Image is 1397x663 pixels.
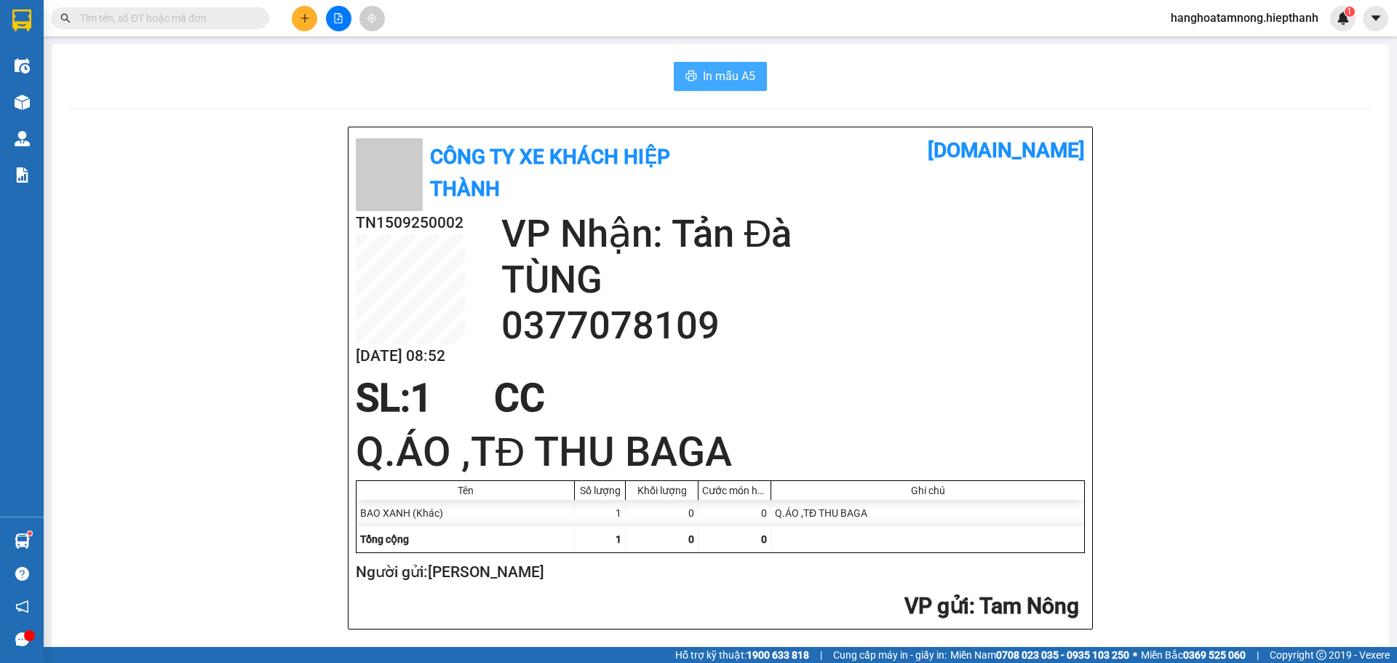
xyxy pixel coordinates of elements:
span: | [1257,647,1259,663]
b: [DOMAIN_NAME] [928,138,1085,162]
h2: TÙNG [501,257,1085,303]
img: logo-vxr [12,9,31,31]
button: plus [292,6,317,31]
div: Tên [360,485,570,496]
span: ⚪️ [1133,652,1137,658]
span: printer [685,70,697,84]
span: Miền Nam [950,647,1129,663]
span: | [820,647,822,663]
strong: 0708 023 035 - 0935 103 250 [996,649,1129,661]
div: Q.ÁO ,TĐ THU BAGA [771,500,1084,526]
span: VP gửi [904,593,969,619]
b: Công Ty xe khách HIỆP THÀNH [430,145,670,201]
img: icon-new-feature [1337,12,1350,25]
strong: 0369 525 060 [1183,649,1246,661]
img: solution-icon [15,167,30,183]
span: file-add [333,13,343,23]
span: 1 [1347,7,1352,17]
sup: 1 [1345,7,1355,17]
div: Khối lượng [629,485,694,496]
span: search [60,13,71,23]
img: warehouse-icon [15,533,30,549]
span: copyright [1316,650,1326,660]
span: hanghoatamnong.hiepthanh [1159,9,1330,27]
input: Tìm tên, số ĐT hoặc mã đơn [80,10,252,26]
span: plus [300,13,310,23]
span: 1 [410,376,432,421]
span: caret-down [1369,12,1382,25]
div: BAO XANH (Khác) [357,500,575,526]
div: Ghi chú [775,485,1080,496]
span: aim [367,13,377,23]
div: Cước món hàng [702,485,767,496]
div: Số lượng [578,485,621,496]
span: notification [15,600,29,614]
h2: 0377078109 [501,303,1085,349]
div: 1 [575,500,626,526]
img: warehouse-icon [15,58,30,74]
span: Cung cấp máy in - giấy in: [833,647,947,663]
button: file-add [326,6,351,31]
img: warehouse-icon [15,95,30,110]
strong: 1900 633 818 [747,649,809,661]
div: CC [485,376,554,420]
h2: [DATE] 08:52 [356,344,465,368]
h2: Người gửi: [PERSON_NAME] [356,560,1079,584]
button: printerIn mẫu A5 [674,62,767,91]
span: Tổng cộng [360,533,409,545]
span: SL: [356,376,410,421]
span: 0 [688,533,694,545]
h1: Q.ÁO ,TĐ THU BAGA [356,424,1085,480]
button: aim [359,6,385,31]
span: question-circle [15,567,29,581]
h2: : Tam Nông [356,592,1079,622]
img: warehouse-icon [15,131,30,146]
span: Miền Bắc [1141,647,1246,663]
h2: VP Nhận: Tản Đà [501,211,1085,257]
span: Hỗ trợ kỹ thuật: [675,647,809,663]
span: 0 [761,533,767,545]
h2: TN1509250002 [356,211,465,235]
div: 0 [626,500,698,526]
button: caret-down [1363,6,1388,31]
span: message [15,632,29,646]
span: In mẫu A5 [703,67,755,85]
span: 1 [616,533,621,545]
div: 0 [698,500,771,526]
sup: 1 [28,531,32,536]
